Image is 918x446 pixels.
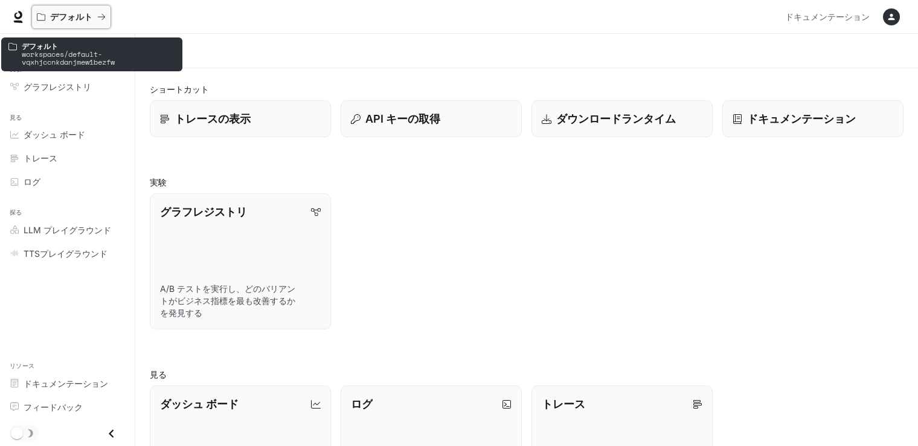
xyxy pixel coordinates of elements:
[365,111,440,127] p: API キーの取得
[722,100,904,137] a: ドキュメンテーション
[556,111,676,127] p: ダウンロードランタイム
[24,152,57,164] span: トレース
[175,111,251,127] p: トレースの表示
[24,224,111,236] span: LLM プレイグラウンド
[24,377,108,390] span: ドキュメンテーション
[24,247,108,260] span: TTSプレイグラウンド
[160,283,321,319] p: A/B テストを実行し、どのバリアントがビジネス指標を最も改善するかを発見する
[5,124,130,145] a: ダッシュ ボード
[22,42,175,50] p: デフォルト
[150,100,331,137] a: トレースの表示
[50,12,92,22] p: デフォルト
[150,176,904,189] h2: 実験
[150,193,331,329] a: グラフレジストリA/B テストを実行し、どのバリアントがビジネス指標を最も改善するかを発見する
[747,111,856,127] p: ドキュメンテーション
[24,401,83,413] span: フィードバック
[542,396,585,412] p: トレース
[150,368,904,381] h2: 見る
[351,396,373,412] p: ログ
[531,100,713,137] a: ダウンロードランタイム
[5,171,130,192] a: ログ
[5,219,130,241] a: LLM プレイグラウンド
[160,396,239,412] p: ダッシュ ボード
[160,204,247,220] p: グラフレジストリ
[24,80,91,93] span: グラフレジストリ
[5,373,130,394] a: ドキュメンテーション
[785,10,870,25] span: ドキュメンテーション
[24,175,40,188] span: ログ
[98,421,125,446] button: 閉じる引き出し
[5,147,130,169] a: トレース
[24,128,85,141] span: ダッシュ ボード
[5,243,130,264] a: TTSプレイグラウンド
[11,426,23,439] span: ダークモードの切り替え
[780,5,875,29] a: ドキュメンテーション
[5,396,130,418] a: フィードバック
[31,5,111,29] button: すべてのワークスペース
[341,100,522,137] button: API キーの取得
[150,83,904,95] h2: ショートカット
[5,76,130,97] a: グラフレジストリ
[22,50,175,66] p: workspaces/default-vqxhjccnkdanjmew1bezfw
